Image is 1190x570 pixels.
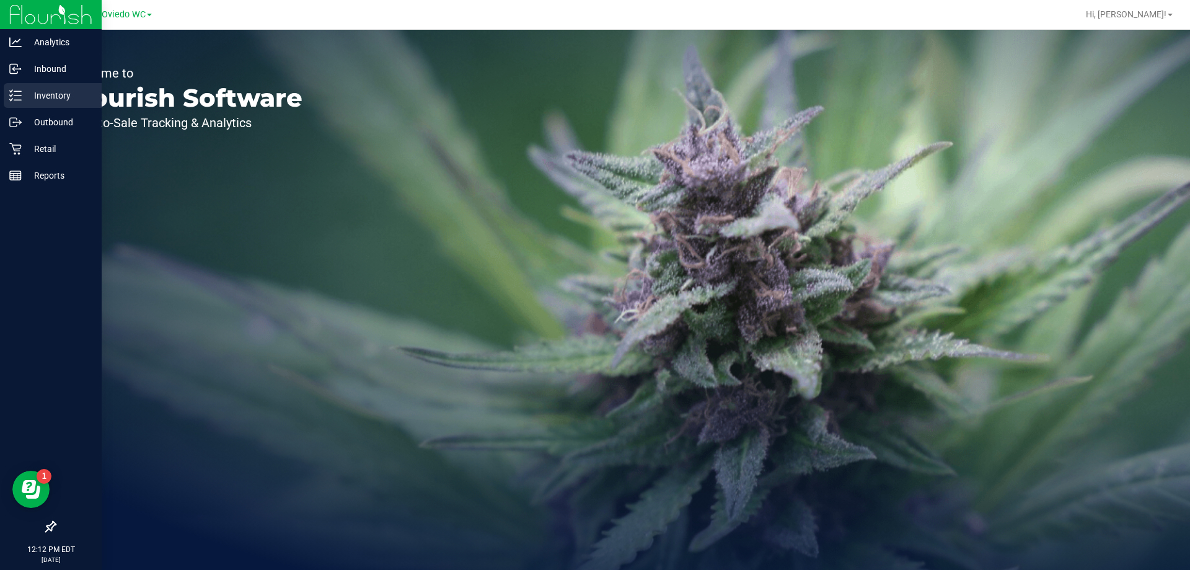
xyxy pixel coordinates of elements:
[9,143,22,155] inline-svg: Retail
[9,169,22,182] inline-svg: Reports
[22,61,96,76] p: Inbound
[22,168,96,183] p: Reports
[67,67,302,79] p: Welcome to
[22,88,96,103] p: Inventory
[9,89,22,102] inline-svg: Inventory
[67,117,302,129] p: Seed-to-Sale Tracking & Analytics
[6,544,96,555] p: 12:12 PM EDT
[22,35,96,50] p: Analytics
[22,115,96,130] p: Outbound
[102,9,146,20] span: Oviedo WC
[9,63,22,75] inline-svg: Inbound
[67,86,302,110] p: Flourish Software
[37,469,51,484] iframe: Resource center unread badge
[6,555,96,564] p: [DATE]
[22,141,96,156] p: Retail
[1086,9,1166,19] span: Hi, [PERSON_NAME]!
[9,36,22,48] inline-svg: Analytics
[12,471,50,508] iframe: Resource center
[9,116,22,128] inline-svg: Outbound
